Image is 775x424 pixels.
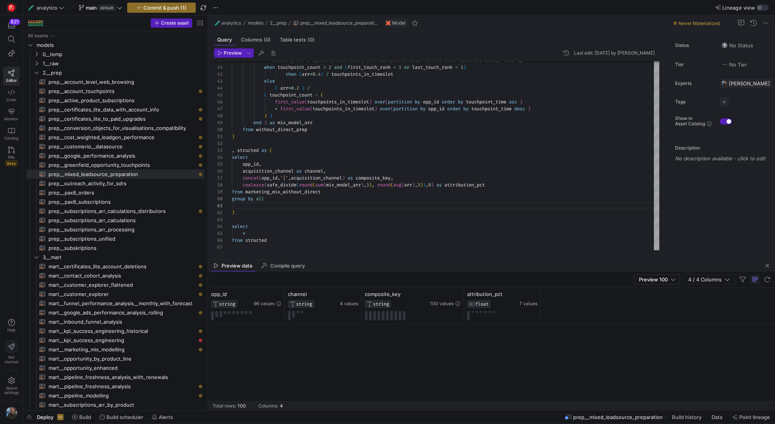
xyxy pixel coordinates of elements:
[48,308,196,317] span: mart__google_ads_performance_analysis_rolling​​​​​​​​​​
[28,5,33,10] span: 🧪
[722,42,728,48] img: No status
[342,175,345,181] span: )
[269,147,272,153] span: (
[264,78,275,84] span: else
[26,68,205,77] div: Press SPACE to select this row.
[315,92,318,98] span: -
[386,21,391,25] img: undefined
[729,411,773,424] button: Point lineage
[237,147,259,153] span: structed
[669,411,707,424] button: Build history
[26,105,205,114] a: prep__certificates_lite_data_with_account_info​​​​​​​​​​
[356,175,391,181] span: composite_key
[253,120,261,126] span: end
[26,262,205,271] a: mart__certificates_lite_account_deletions​​​​​​​​​​
[48,401,196,409] span: mart__subscriptions_arr_by_product​​​​​​​​​​
[26,114,205,123] a: prep__certificates_lite_to_paid_upgrades​​​​​​​​​​
[720,60,749,70] button: No tierNo Tier
[48,105,196,114] span: prep__certificates_lite_data_with_account_info​​​​​​​​​​
[26,59,205,68] div: Press SPACE to select this row.
[348,175,353,181] span: as
[48,179,196,188] span: prep__outreach_activity_for_sdrs​​​​​​​​​​
[463,106,469,112] span: by
[261,175,278,181] span: opp_id
[48,336,196,345] span: mart__kpi_success_engineering​​​​​​​​​​
[304,168,323,174] span: channel
[127,3,196,13] button: Commit & push (1)
[391,175,393,181] span: ,
[26,96,205,105] a: prep__active_product_subscriptions​​​​​​​​​​
[243,126,253,133] span: from
[420,106,426,112] span: by
[214,161,223,168] div: 55
[26,280,205,289] a: mart__customer_explorer_flattened​​​​​​​​​​
[48,382,196,391] span: mart__pipeline_freshness_analysis​​​​​​​​​​
[26,86,205,96] div: Press SPACE to select this row.
[26,179,205,188] a: prep__outreach_activity_for_sdrs​​​​​​​​​​
[712,414,722,420] span: Data
[520,99,522,105] span: )
[37,41,203,50] span: models
[48,207,196,216] span: prep__subscriptions_arr_calculations_distributors​​​​​​​​​​
[77,3,124,13] button: maindefault
[48,345,196,354] span: mart__marketing_mix_modelling​​​​​​​​​​
[399,64,401,70] span: 1
[48,170,196,179] span: prep__mixed_leadsource_preparation​​​​​​​​​​
[26,151,205,160] a: prep__google_performance_analysis​​​​​​​​​​
[269,113,272,119] span: )
[106,414,143,420] span: Build scheduler
[26,372,205,382] a: mart__pipeline_freshness_analysis_with_renewals​​​​​​​​​​
[48,115,196,123] span: prep__certificates_lite_to_paid_upgrades​​​​​​​​​​
[214,140,223,147] div: 52
[48,271,196,280] span: mart__contact_cohort_analysis​​​​​​​​​​
[214,112,223,119] div: 48
[26,31,205,40] div: Press SPACE to select this row.
[269,92,313,98] span: touchpoint_count
[259,175,261,181] span: (
[26,206,205,216] a: prep__subscriptions_arr_calculations_distributors​​​​​​​​​​
[37,5,57,11] span: analytics
[308,37,314,42] span: (0)
[214,85,223,91] div: 44
[3,105,20,124] a: Monitor
[26,3,66,13] button: 🧪analytics
[26,133,205,142] div: Press SPACE to select this row.
[264,113,267,119] span: )
[729,80,770,86] span: [PERSON_NAME]
[48,87,196,96] span: prep__account_touchpoints​​​​​​​​​​
[26,142,205,151] div: Press SPACE to select this row.
[3,405,20,421] button: https://storage.googleapis.com/y42-prod-data-exchange/images/6IdsliWYEjCj6ExZYNtk9pMT8U8l8YHLguyz...
[722,5,755,11] span: Lineage view
[48,234,196,243] span: prep__subscriptions_unified​​​​​​​​​​
[428,106,444,112] span: opp_id
[48,124,196,133] span: prep__conversion_objects_for_visualisations_compatibility​​​​​​​​​​
[5,355,18,364] span: Get started
[26,123,205,133] a: prep__conversion_objects_for_visualisations_compatibility​​​​​​​​​​
[708,411,727,424] button: Data
[3,143,20,170] a: PRsBeta
[26,326,205,336] a: mart__kpi_success_engineering_historical​​​​​​​​​​
[270,20,286,26] span: 2__prep
[675,62,713,67] span: Tier
[246,18,265,28] button: models
[4,136,18,140] span: Catalog
[26,271,205,280] a: mart__contact_cohort_analysis​​​​​​​​​​
[455,64,458,70] span: =
[675,116,705,126] span: Show in Asset Catalog
[26,299,205,308] a: mart__funnel_performance_analysis__monthly_with_forecast​​​​​​​​​​
[243,175,259,181] span: concat
[278,120,313,126] span: mix_model_arr
[361,182,364,188] span: )
[232,154,248,160] span: select
[6,78,17,83] span: Editor
[26,234,205,243] a: prep__subscriptions_unified​​​​​​​​​​
[412,64,452,70] span: last_touch_rank
[288,175,291,181] span: ,
[307,85,310,91] span: /
[26,50,205,59] div: Press SPACE to select this row.
[48,78,196,86] span: prep__account_level_web_browsing​​​​​​​​​​
[280,37,314,42] span: Table tests
[48,216,196,225] span: prep__subscriptions_arr_calculations​​​​​​​​​​
[672,414,702,420] span: Build history
[313,106,374,112] span: touchpoints_in_timeslot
